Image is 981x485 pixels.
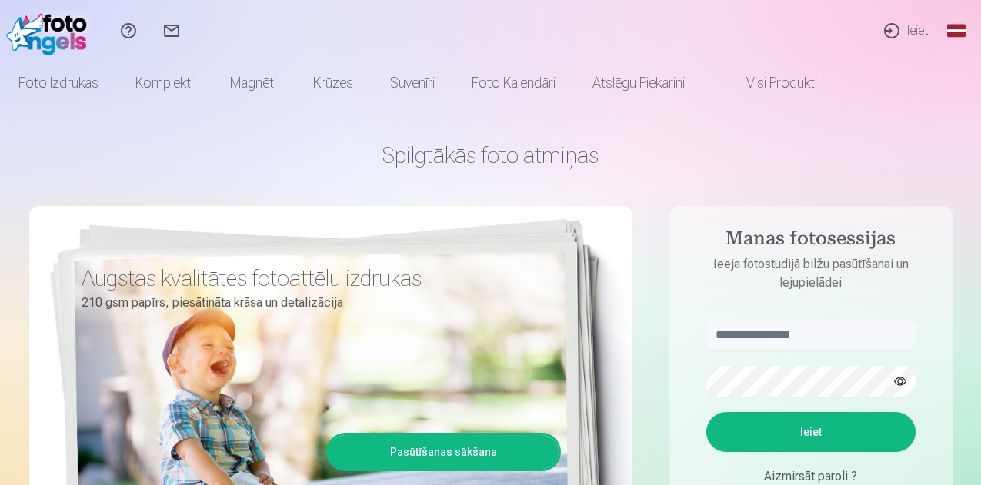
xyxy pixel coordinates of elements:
[117,61,212,105] a: Komplekti
[82,292,549,314] p: 210 gsm papīrs, piesātināta krāsa un detalizācija
[29,141,953,169] h1: Spilgtākās foto atmiņas
[453,61,574,105] a: Foto kalendāri
[691,255,931,292] p: Ieeja fotostudijā bilžu pasūtīšanai un lejupielādei
[703,61,836,105] a: Visi produkti
[706,412,916,452] button: Ieiet
[6,6,95,55] img: /fa1
[574,61,703,105] a: Atslēgu piekariņi
[372,61,453,105] a: Suvenīri
[329,435,559,469] a: Pasūtīšanas sākšana
[691,228,931,255] h4: Manas fotosessijas
[82,264,549,292] h3: Augstas kvalitātes fotoattēlu izdrukas
[212,61,295,105] a: Magnēti
[295,61,372,105] a: Krūzes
